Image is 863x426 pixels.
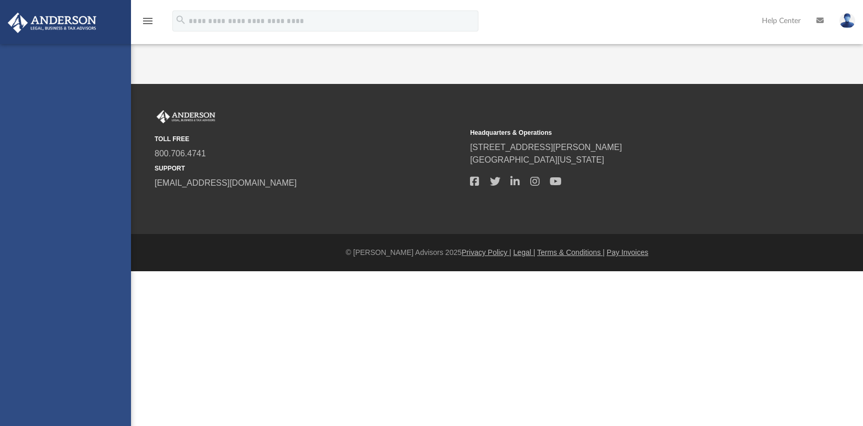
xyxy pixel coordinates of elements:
[470,143,622,152] a: [STREET_ADDRESS][PERSON_NAME]
[839,13,855,28] img: User Pic
[155,110,217,124] img: Anderson Advisors Platinum Portal
[155,164,463,173] small: SUPPORT
[462,248,511,257] a: Privacy Policy |
[175,14,187,26] i: search
[155,149,206,158] a: 800.706.4741
[470,128,778,137] small: Headquarters & Operations
[155,134,463,144] small: TOLL FREE
[470,155,604,164] a: [GEOGRAPHIC_DATA][US_STATE]
[141,15,154,27] i: menu
[514,248,536,257] a: Legal |
[607,248,648,257] a: Pay Invoices
[131,247,863,258] div: © [PERSON_NAME] Advisors 2025
[155,178,297,187] a: [EMAIL_ADDRESS][DOMAIN_NAME]
[5,13,100,33] img: Anderson Advisors Platinum Portal
[537,248,605,257] a: Terms & Conditions |
[141,20,154,27] a: menu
